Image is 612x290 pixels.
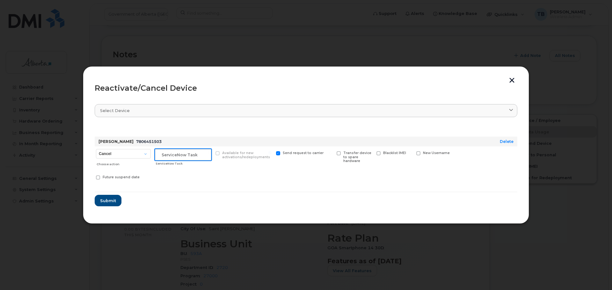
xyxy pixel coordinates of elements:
[155,149,211,160] input: ServiceNow Task
[208,151,211,154] input: Available for new activations/redeployments
[500,139,514,144] a: Delete
[97,159,151,167] div: Choose action
[329,151,332,154] input: Transfer device to spare hardware
[95,195,121,206] button: Submit
[100,108,130,114] span: Select device
[423,151,450,155] span: New Username
[369,151,372,154] input: Blacklist IMEI
[409,151,412,154] input: New Username
[156,161,211,166] div: ServiceNow Task
[95,84,517,92] div: Reactivate/Cancel Device
[383,151,406,155] span: Blacklist IMEI
[222,151,270,159] span: Available for new activations/redeployments
[136,139,162,144] span: 7806451503
[95,104,517,117] a: Select device
[343,151,371,163] span: Transfer device to spare hardware
[268,151,272,154] input: Send request to carrier
[98,139,134,144] strong: [PERSON_NAME]
[103,175,140,179] span: Future suspend date
[283,151,324,155] span: Send request to carrier
[100,198,116,204] span: Submit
